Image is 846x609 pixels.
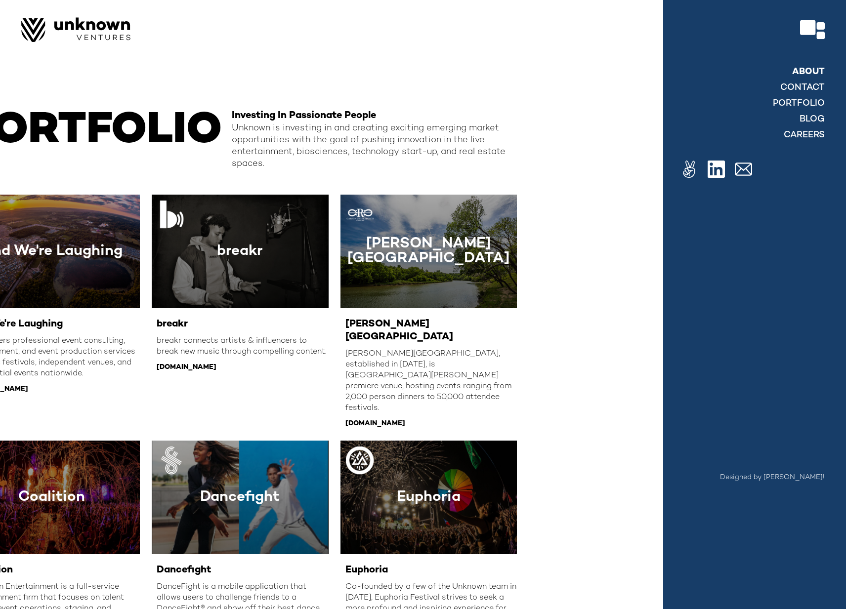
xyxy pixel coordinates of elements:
a: About [792,66,825,78]
img: Image of the AngelList logo [680,161,698,178]
a: Designed by [PERSON_NAME]! [720,473,825,483]
img: Image of Unknown Ventures Logo. [21,17,130,42]
a: contact [780,82,825,94]
img: Image of a white email logo [735,161,752,178]
img: Image of a Linkedin logo [708,161,725,178]
a: Careers [784,129,825,141]
a: blog [800,114,825,125]
a: Portfolio [773,98,825,110]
